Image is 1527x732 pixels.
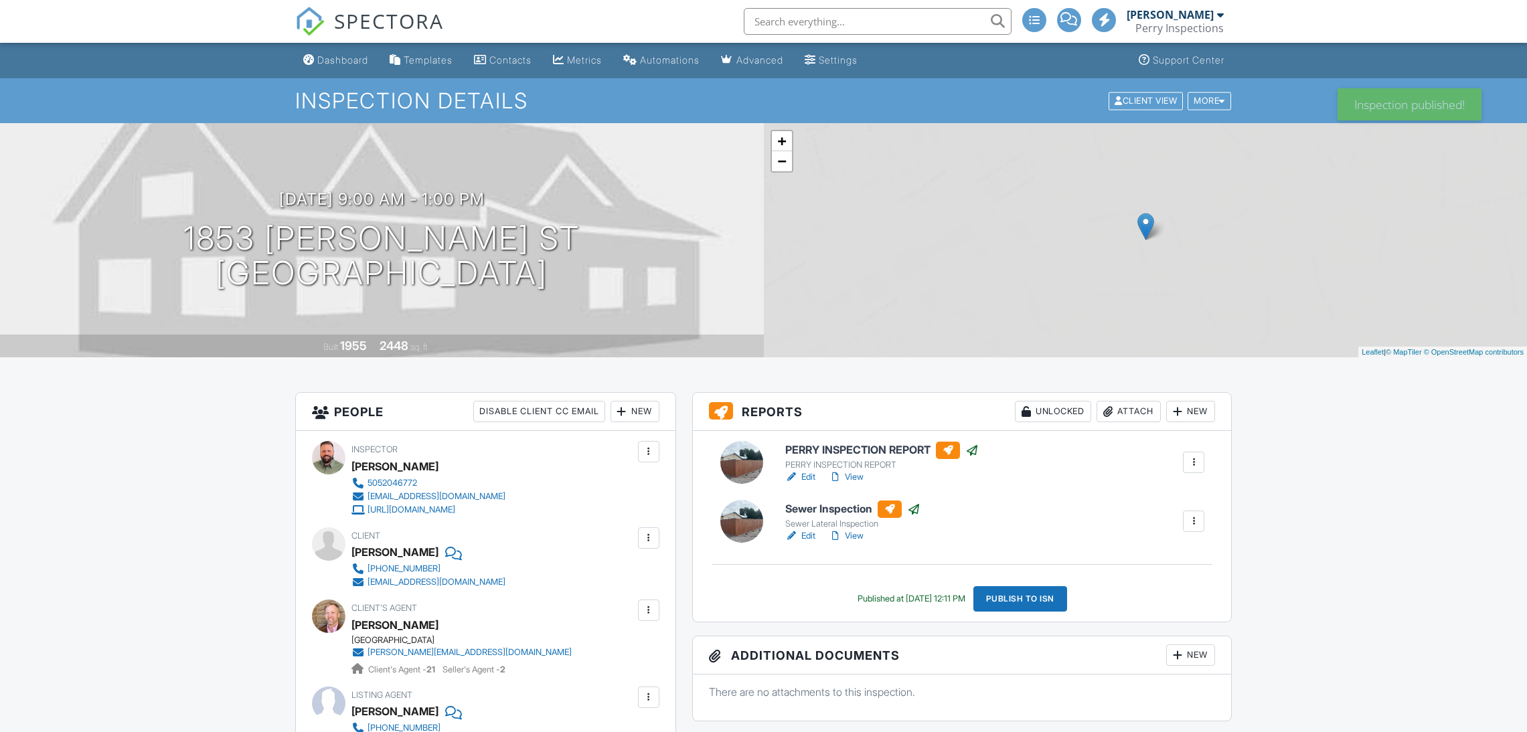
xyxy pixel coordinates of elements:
[410,342,429,352] span: sq. ft.
[500,664,505,674] strong: 2
[443,664,505,674] span: Seller's Agent -
[640,54,700,66] div: Automations
[1424,348,1524,356] a: © OpenStreetMap contributors
[1338,88,1481,120] div: Inspection published!
[1015,401,1091,422] div: Unlocked
[298,48,374,73] a: Dashboard
[618,48,705,73] a: Automations (Basic)
[469,48,537,73] a: Contacts
[1386,348,1422,356] a: © MapTiler
[351,531,380,541] span: Client
[368,647,572,658] div: [PERSON_NAME][EMAIL_ADDRESS][DOMAIN_NAME]
[489,54,532,66] div: Contacts
[368,478,417,488] div: 5052046772
[785,442,979,459] h6: PERRY INSPECTION REPORT
[351,542,438,562] div: [PERSON_NAME]
[772,131,792,151] a: Zoom in
[785,470,815,484] a: Edit
[785,460,979,470] div: PERRY INSPECTION REPORT
[1153,54,1224,66] div: Support Center
[829,470,864,484] a: View
[1109,92,1183,110] div: Client View
[736,54,783,66] div: Advanced
[295,7,325,36] img: The Best Home Inspection Software - Spectora
[1166,644,1215,666] div: New
[380,339,408,353] div: 2448
[693,393,1232,431] h3: Reports
[351,456,438,476] div: [PERSON_NAME]
[296,393,675,431] h3: People
[716,48,789,73] a: Advanced
[819,54,858,66] div: Settings
[351,562,505,575] a: [PHONE_NUMBER]
[404,54,453,66] div: Templates
[785,519,920,529] div: Sewer Lateral Inspection
[1107,95,1186,105] a: Client View
[473,401,605,422] div: Disable Client CC Email
[567,54,602,66] div: Metrics
[317,54,368,66] div: Dashboard
[351,503,505,517] a: [URL][DOMAIN_NAME]
[693,636,1232,674] h3: Additional Documents
[1362,348,1384,356] a: Leaflet
[183,221,580,292] h1: 1853 [PERSON_NAME] St [GEOGRAPHIC_DATA]
[1133,48,1230,73] a: Support Center
[340,339,367,353] div: 1955
[351,476,505,490] a: 5052046772
[368,505,455,515] div: [URL][DOMAIN_NAME]
[323,342,338,352] span: Built
[426,664,435,674] strong: 21
[1358,347,1527,358] div: |
[351,635,582,646] div: [GEOGRAPHIC_DATA]
[611,401,659,422] div: New
[785,500,920,518] h6: Sewer Inspection
[799,48,863,73] a: Settings
[368,664,437,674] span: Client's Agent -
[368,563,440,574] div: [PHONE_NUMBER]
[973,586,1067,612] div: Publish to ISN
[858,593,965,604] div: Published at [DATE] 12:11 PM
[351,615,438,635] a: [PERSON_NAME]
[1127,8,1214,21] div: [PERSON_NAME]
[279,190,485,208] h3: [DATE] 9:00 am - 1:00 pm
[1097,401,1161,422] div: Attach
[384,48,458,73] a: Templates
[744,8,1012,35] input: Search everything...
[785,500,920,530] a: Sewer Inspection Sewer Lateral Inspection
[351,490,505,503] a: [EMAIL_ADDRESS][DOMAIN_NAME]
[351,646,572,659] a: [PERSON_NAME][EMAIL_ADDRESS][DOMAIN_NAME]
[351,603,417,613] span: Client's Agent
[772,151,792,171] a: Zoom out
[295,89,1232,112] h1: Inspection Details
[368,577,505,587] div: [EMAIL_ADDRESS][DOMAIN_NAME]
[351,701,438,721] a: [PERSON_NAME]
[548,48,607,73] a: Metrics
[1188,92,1231,110] div: More
[334,7,444,35] span: SPECTORA
[785,442,979,471] a: PERRY INSPECTION REPORT PERRY INSPECTION REPORT
[351,444,398,454] span: Inspector
[1166,401,1215,422] div: New
[295,18,444,46] a: SPECTORA
[368,491,505,502] div: [EMAIL_ADDRESS][DOMAIN_NAME]
[709,684,1216,699] p: There are no attachments to this inspection.
[351,690,412,700] span: Listing Agent
[829,529,864,543] a: View
[785,529,815,543] a: Edit
[351,575,505,589] a: [EMAIL_ADDRESS][DOMAIN_NAME]
[1135,21,1224,35] div: Perry Inspections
